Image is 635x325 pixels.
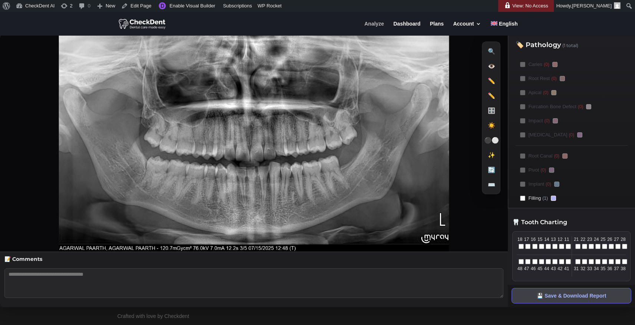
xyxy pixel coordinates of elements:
[516,192,628,204] label: Filling
[578,103,583,110] span: (0)
[551,75,557,82] span: (0)
[520,90,525,95] input: Apical(0)
[4,256,503,265] h4: 📝 Comments
[520,153,525,159] input: Root Canal(0)
[524,265,529,272] span: 47
[520,168,525,173] input: Pivot(0)
[430,21,444,36] a: Plans
[524,236,529,243] span: 17
[491,21,518,36] a: English
[564,265,569,272] span: 41
[558,236,563,243] span: 12
[516,73,628,84] label: Root Rest
[118,313,189,323] div: Crafted with love by Checkdent
[119,18,166,30] img: CheckDent AI
[564,236,569,243] span: 11
[485,45,498,57] button: 🔍
[569,132,574,138] span: (0)
[520,182,525,187] input: Implant(0)
[520,196,525,201] input: Filling(1)
[554,153,559,159] span: (0)
[485,60,498,72] button: 👁️
[621,236,626,243] span: 28
[516,129,628,141] label: [MEDICAL_DATA]
[512,288,631,304] button: 💾 Save & Download Report
[574,236,579,243] span: 21
[520,62,525,67] input: Caries(0)
[516,42,628,53] h3: 🏷️ Pathology
[546,181,551,188] span: (0)
[517,236,522,243] span: 18
[516,164,628,176] label: Pivot
[485,178,498,191] button: ⌨️
[594,236,599,243] span: 24
[581,236,586,243] span: 22
[485,119,498,132] button: ☀️
[516,150,628,162] label: Root Canal
[551,265,556,272] span: 43
[621,265,626,272] span: 38
[594,265,599,272] span: 34
[543,89,549,96] span: (0)
[516,178,628,190] label: Implant
[544,61,549,68] span: (0)
[540,167,546,173] span: (0)
[393,21,420,36] a: Dashboard
[607,265,612,272] span: 36
[601,265,606,272] span: 35
[544,236,549,243] span: 14
[544,265,549,272] span: 44
[614,265,619,272] span: 37
[520,104,525,109] input: Furcation Bone Defect(0)
[485,134,498,146] button: ⚫⚪
[614,236,619,243] span: 27
[531,265,536,272] span: 46
[485,74,498,87] button: ✏️
[558,265,563,272] span: 42
[516,101,628,113] label: Furcation Bone Defect
[544,117,550,124] span: (0)
[538,236,543,243] span: 15
[581,265,586,272] span: 32
[538,265,543,272] span: 45
[516,59,628,70] label: Caries
[485,163,498,176] button: 🔄
[614,2,621,9] img: Arnav Saha
[562,43,578,48] span: (1 total)
[601,236,606,243] span: 25
[516,87,628,99] label: Apical
[520,118,525,123] input: Impact(0)
[551,236,556,243] span: 13
[485,89,498,102] button: ✏️
[587,265,592,272] span: 33
[364,21,384,36] a: Analyze
[516,115,628,127] label: Impact
[485,149,498,161] button: ✨
[572,3,612,9] span: [PERSON_NAME]
[453,21,481,36] a: Account
[499,21,518,27] span: English
[542,195,548,202] span: (1)
[531,236,536,243] span: 16
[517,265,522,272] span: 48
[520,132,525,137] input: [MEDICAL_DATA](0)
[607,236,612,243] span: 26
[520,76,525,81] input: Root Rest(0)
[512,219,631,228] h3: 🦷 Tooth Charting
[587,236,592,243] span: 23
[516,206,628,218] label: Crown
[485,104,498,117] button: 🎛️
[574,265,579,272] span: 31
